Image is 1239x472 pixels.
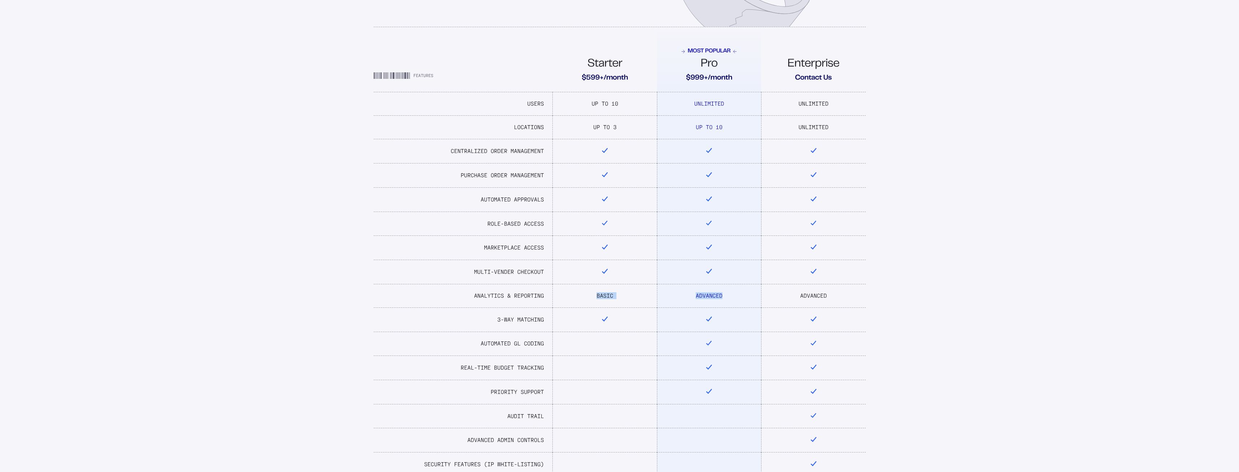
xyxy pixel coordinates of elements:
td: Unlimited [761,116,865,139]
td: Automated GL Coding [374,332,553,356]
td: Advanced [657,284,761,307]
td: Up To 10 [657,116,761,139]
td: Role-Based Access [374,212,553,236]
span: Contact Us [795,74,832,82]
td: Multi-Vender Checkout [374,260,553,284]
div: Features [374,72,553,82]
td: Automated Approvals [374,187,553,212]
td: Analytics & Reporting [374,284,553,307]
td: Unlimited [761,92,865,116]
td: Marketplace Access [374,236,553,260]
td: Real-Time Budget Tracking [374,356,553,380]
td: Centralized Order Management [374,139,553,163]
td: Up To 3 [553,116,657,139]
td: Advanced Admin Controls [374,428,553,452]
span: Enterprise [788,59,839,70]
span: $599+/month [582,74,628,82]
td: Locations [374,116,553,139]
td: Unlimited [657,92,761,116]
span: Pro [701,59,718,70]
td: Users [374,92,553,116]
td: 3-Way Matching [374,307,553,332]
td: Advanced [761,284,865,307]
td: Basic [553,284,657,307]
td: Purchase Order Management [374,163,553,188]
span: Most Popular [682,48,737,55]
td: Priority Support [374,380,553,404]
td: Audit Trail [374,404,553,428]
span: $999+/month [686,74,732,82]
span: Starter [587,59,622,70]
td: Up To 10 [553,92,657,116]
